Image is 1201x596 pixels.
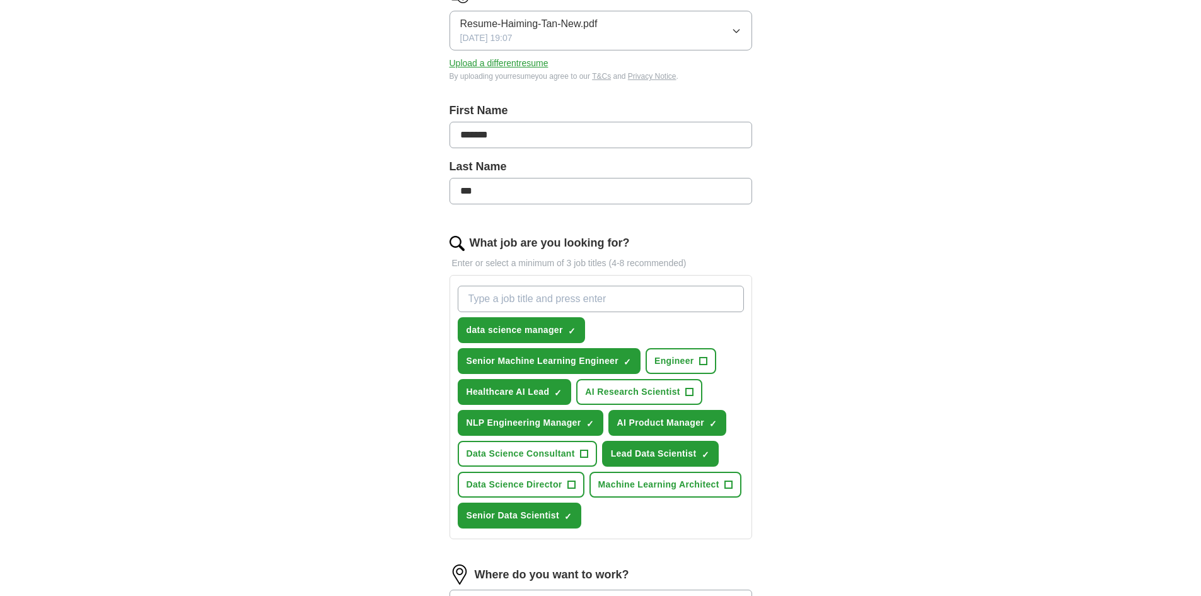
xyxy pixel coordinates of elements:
[568,326,576,336] span: ✓
[598,478,719,491] span: Machine Learning Architect
[450,564,470,585] img: location.png
[467,324,563,337] span: data science manager
[702,450,709,460] span: ✓
[585,385,680,399] span: AI Research Scientist
[458,348,641,374] button: Senior Machine Learning Engineer✓
[586,419,594,429] span: ✓
[467,509,559,522] span: Senior Data Scientist
[458,286,744,312] input: Type a job title and press enter
[450,57,548,70] button: Upload a differentresume
[608,410,727,436] button: AI Product Manager✓
[450,71,752,82] div: By uploading your resume you agree to our and .
[589,472,741,498] button: Machine Learning Architect
[467,416,581,429] span: NLP Engineering Manager
[592,72,611,81] a: T&Cs
[475,566,629,583] label: Where do you want to work?
[646,348,716,374] button: Engineer
[624,357,631,367] span: ✓
[467,385,550,399] span: Healthcare AI Lead
[458,503,581,529] button: Senior Data Scientist✓
[450,257,752,270] p: Enter or select a minimum of 3 job titles (4-8 recommended)
[467,447,575,460] span: Data Science Consultant
[576,379,702,405] button: AI Research Scientist
[450,102,752,119] label: First Name
[554,388,562,398] span: ✓
[458,472,584,498] button: Data Science Director
[602,441,719,467] button: Lead Data Scientist✓
[458,379,572,405] button: Healthcare AI Lead✓
[628,72,676,81] a: Privacy Notice
[458,410,603,436] button: NLP Engineering Manager✓
[564,511,572,522] span: ✓
[654,354,694,368] span: Engineer
[709,419,717,429] span: ✓
[450,11,752,50] button: Resume-Haiming-Tan-New.pdf[DATE] 19:07
[467,354,618,368] span: Senior Machine Learning Engineer
[450,158,752,175] label: Last Name
[467,478,562,491] span: Data Science Director
[450,236,465,251] img: search.png
[611,447,697,460] span: Lead Data Scientist
[458,441,597,467] button: Data Science Consultant
[470,235,630,252] label: What job are you looking for?
[617,416,705,429] span: AI Product Manager
[460,32,513,45] span: [DATE] 19:07
[460,16,598,32] span: Resume-Haiming-Tan-New.pdf
[458,317,585,343] button: data science manager✓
